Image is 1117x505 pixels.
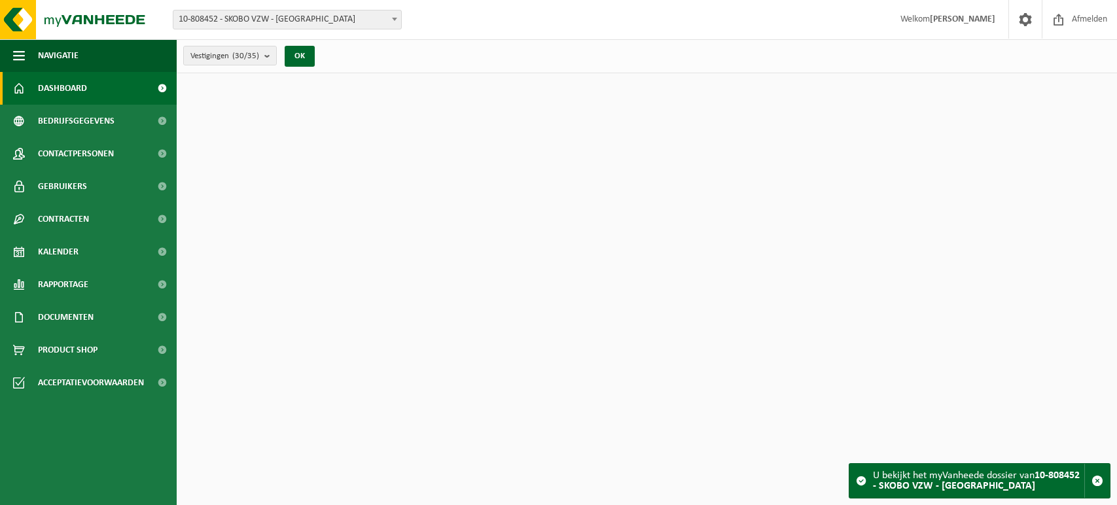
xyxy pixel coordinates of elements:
[38,72,87,105] span: Dashboard
[38,170,87,203] span: Gebruikers
[285,46,315,67] button: OK
[183,46,277,65] button: Vestigingen(30/35)
[190,46,259,66] span: Vestigingen
[38,301,94,334] span: Documenten
[38,105,115,137] span: Bedrijfsgegevens
[873,464,1084,498] div: U bekijkt het myVanheede dossier van
[873,470,1080,491] strong: 10-808452 - SKOBO VZW - [GEOGRAPHIC_DATA]
[232,52,259,60] count: (30/35)
[173,10,401,29] span: 10-808452 - SKOBO VZW - BRUGGE
[173,10,402,29] span: 10-808452 - SKOBO VZW - BRUGGE
[38,137,114,170] span: Contactpersonen
[38,235,79,268] span: Kalender
[930,14,995,24] strong: [PERSON_NAME]
[38,39,79,72] span: Navigatie
[38,334,98,366] span: Product Shop
[38,268,88,301] span: Rapportage
[38,366,144,399] span: Acceptatievoorwaarden
[38,203,89,235] span: Contracten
